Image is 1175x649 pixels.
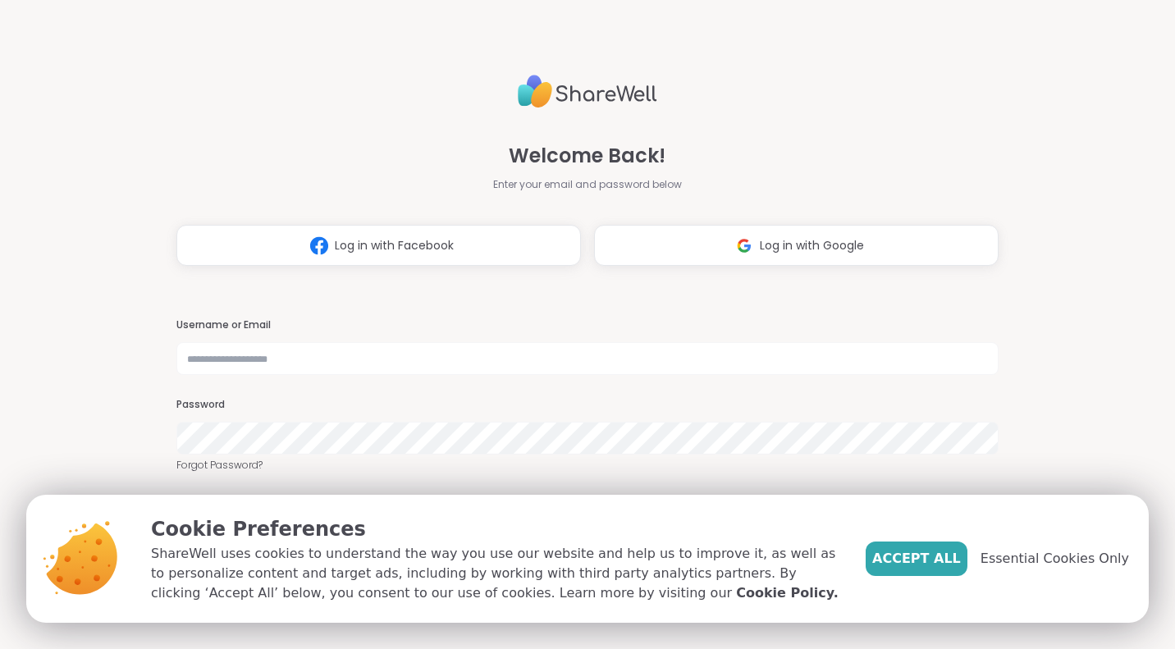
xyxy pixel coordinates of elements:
button: Log in with Facebook [176,225,581,266]
span: Essential Cookies Only [981,549,1129,569]
span: Welcome Back! [509,141,665,171]
a: Cookie Policy. [736,583,838,603]
span: Accept All [872,549,961,569]
button: Log in with Google [594,225,999,266]
p: ShareWell uses cookies to understand the way you use our website and help us to improve it, as we... [151,544,839,603]
a: Forgot Password? [176,458,999,473]
span: Enter your email and password below [493,177,682,192]
img: ShareWell Logomark [729,231,760,261]
img: ShareWell Logo [518,68,657,115]
button: Accept All [866,542,967,576]
span: Log in with Google [760,237,864,254]
span: Log in with Facebook [335,237,454,254]
p: Cookie Preferences [151,514,839,544]
img: ShareWell Logomark [304,231,335,261]
h3: Password [176,398,999,412]
h3: Username or Email [176,318,999,332]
